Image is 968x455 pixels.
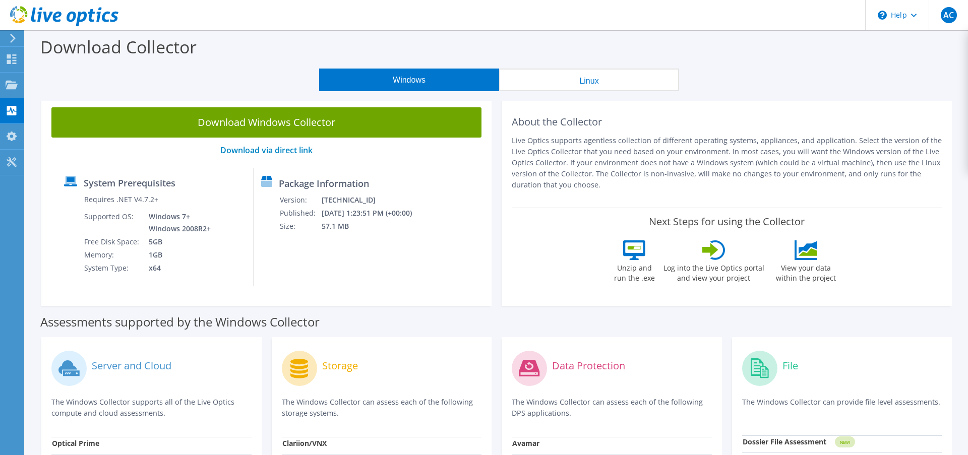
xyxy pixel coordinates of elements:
[742,397,942,417] p: The Windows Collector can provide file level assessments.
[282,397,482,419] p: The Windows Collector can assess each of the following storage systems.
[141,235,213,248] td: 5GB
[84,210,141,235] td: Supported OS:
[40,35,197,58] label: Download Collector
[279,220,321,233] td: Size:
[319,69,499,91] button: Windows
[279,193,321,207] td: Version:
[321,220,426,233] td: 57.1 MB
[92,361,171,371] label: Server and Cloud
[512,397,712,419] p: The Windows Collector can assess each of the following DPS applications.
[839,439,850,445] tspan: NEW!
[512,116,942,128] h2: About the Collector
[649,216,805,228] label: Next Steps for using the Collector
[84,235,141,248] td: Free Disk Space:
[141,210,213,235] td: Windows 7+ Windows 2008R2+
[282,438,327,448] strong: Clariion/VNX
[141,248,213,262] td: 1GB
[512,438,539,448] strong: Avamar
[84,178,175,188] label: System Prerequisites
[612,260,658,283] label: Unzip and run the .exe
[770,260,842,283] label: View your data within the project
[279,207,321,220] td: Published:
[663,260,765,283] label: Log into the Live Optics portal and view your project
[84,194,158,205] label: Requires .NET V4.7.2+
[141,262,213,275] td: x64
[84,248,141,262] td: Memory:
[84,262,141,275] td: System Type:
[51,107,481,138] a: Download Windows Collector
[941,7,957,23] span: AC
[499,69,679,91] button: Linux
[52,438,99,448] strong: Optical Prime
[220,145,313,156] a: Download via direct link
[743,437,826,446] strong: Dossier File Assessment
[321,207,426,220] td: [DATE] 1:23:51 PM (+00:00)
[782,361,798,371] label: File
[321,193,426,207] td: [TECHNICAL_ID]
[279,178,369,188] label: Package Information
[878,11,887,20] svg: \n
[51,397,252,419] p: The Windows Collector supports all of the Live Optics compute and cloud assessments.
[552,361,625,371] label: Data Protection
[322,361,358,371] label: Storage
[40,317,320,327] label: Assessments supported by the Windows Collector
[512,135,942,190] p: Live Optics supports agentless collection of different operating systems, appliances, and applica...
